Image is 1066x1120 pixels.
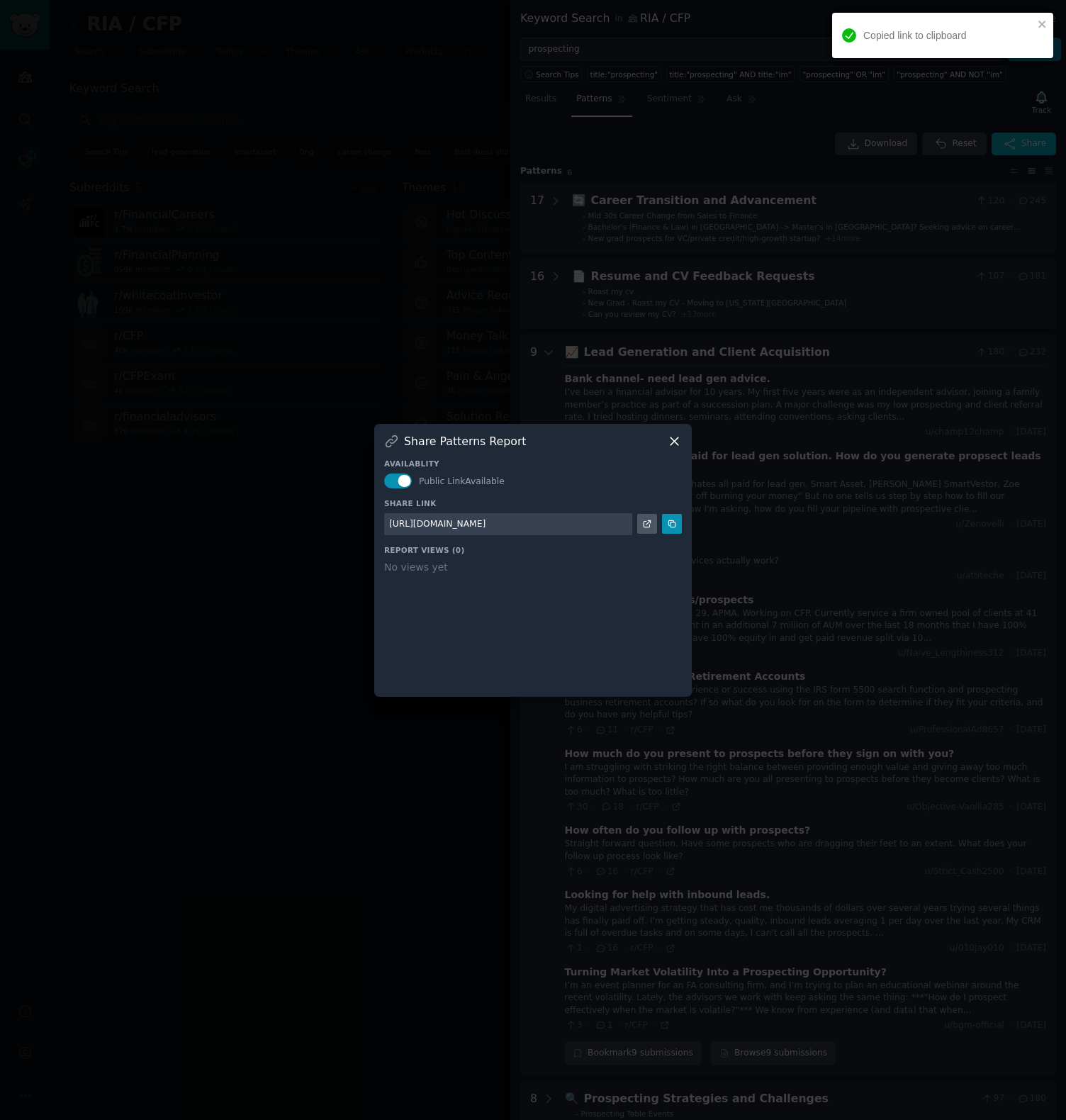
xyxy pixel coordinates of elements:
span: Public Link Available [419,476,505,486]
h3: Availablity [384,459,682,469]
h3: Share Link [384,498,682,508]
div: No views yet [384,560,682,575]
h3: Share Patterns Report [404,434,527,449]
div: [URL][DOMAIN_NAME] [389,518,486,531]
h3: Report Views ( 0 ) [384,545,682,555]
